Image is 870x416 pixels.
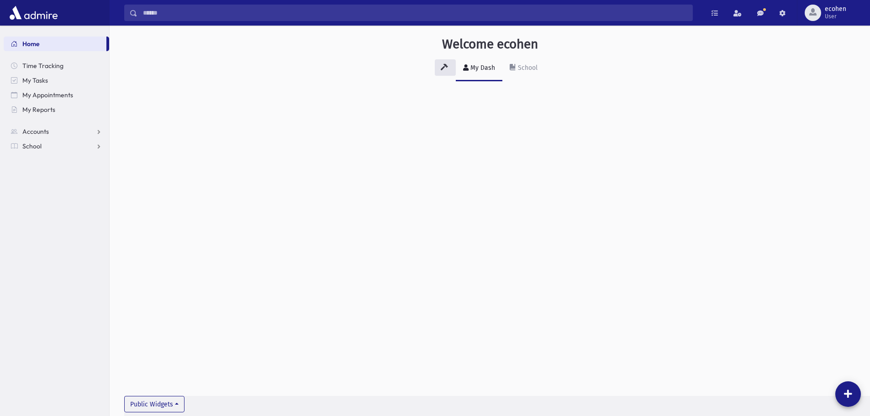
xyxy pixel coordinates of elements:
span: ecohen [825,5,846,13]
div: My Dash [469,64,495,72]
a: My Appointments [4,88,109,102]
a: My Dash [456,56,502,81]
input: Search [137,5,692,21]
span: My Reports [22,105,55,114]
a: Home [4,37,106,51]
span: My Appointments [22,91,73,99]
img: AdmirePro [7,4,60,22]
div: School [516,64,538,72]
span: My Tasks [22,76,48,84]
span: User [825,13,846,20]
a: Accounts [4,124,109,139]
a: School [4,139,109,153]
button: Public Widgets [124,396,185,412]
span: Accounts [22,127,49,136]
h3: Welcome ecohen [442,37,538,52]
a: School [502,56,545,81]
a: Time Tracking [4,58,109,73]
span: Time Tracking [22,62,63,70]
a: My Reports [4,102,109,117]
span: School [22,142,42,150]
a: My Tasks [4,73,109,88]
span: Home [22,40,40,48]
